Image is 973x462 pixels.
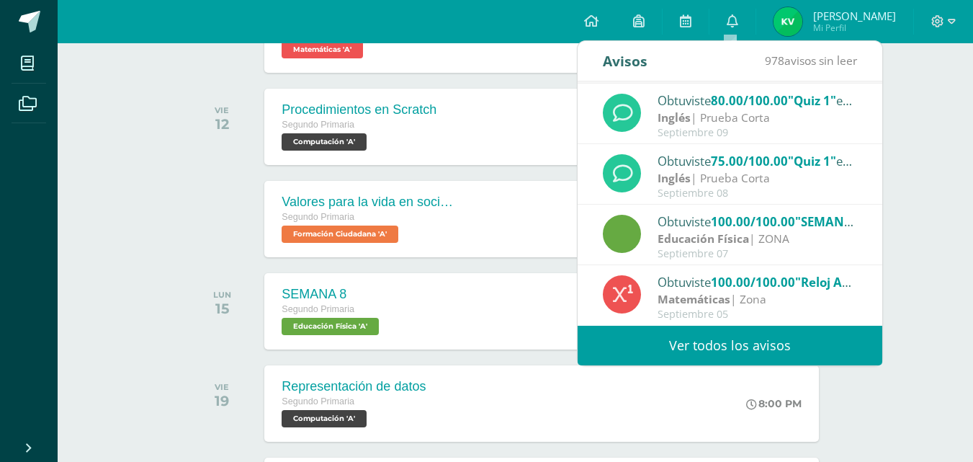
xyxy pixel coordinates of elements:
span: Segundo Primaria [282,304,354,314]
div: VIE [215,382,229,392]
span: Matemáticas 'A' [282,41,363,58]
div: 12 [215,115,229,133]
div: Septiembre 09 [658,127,858,139]
div: | ZONA [658,231,858,247]
a: Ver todos los avisos [578,326,882,365]
span: Segundo Primaria [282,396,354,407]
span: 80.00/100.00 [711,92,788,109]
div: LUN [213,290,231,300]
div: | Zona [658,291,858,308]
span: "SEMANA 6" [795,213,869,230]
strong: Inglés [658,170,691,186]
strong: Educación Física [658,231,749,246]
div: Obtuviste en [658,151,858,170]
span: Educación Física 'A' [282,318,379,335]
div: Representación de datos [282,379,426,394]
div: Obtuviste en [658,212,858,231]
strong: Inglés [658,110,691,125]
div: Obtuviste en [658,272,858,291]
div: Septiembre 07 [658,248,858,260]
div: Procedimientos en Scratch [282,102,436,117]
div: 15 [213,300,231,317]
div: Septiembre 08 [658,187,858,200]
div: Valores para la vida en sociedad. [282,195,454,210]
span: Formación Ciudadana 'A' [282,226,398,243]
strong: Matemáticas [658,291,730,307]
div: 19 [215,392,229,409]
span: "Quiz 1" [788,153,836,169]
div: Septiembre 05 [658,308,858,321]
div: SEMANA 8 [282,287,382,302]
div: | Prueba Corta [658,170,858,187]
span: 100.00/100.00 [711,213,795,230]
div: Avisos [603,41,647,81]
span: Mi Perfil [813,22,896,34]
img: 5910c5f15e6352397451622e9e318d61.png [774,7,802,36]
span: avisos sin leer [765,53,857,68]
div: 8:00 PM [746,397,802,410]
span: 978 [765,53,784,68]
span: "Quiz 1" [788,92,836,109]
span: Computación 'A' [282,133,367,151]
span: 75.00/100.00 [711,153,788,169]
span: 100.00/100.00 [711,274,795,290]
span: Computación 'A' [282,410,367,427]
div: VIE [215,105,229,115]
span: Segundo Primaria [282,212,354,222]
div: | Prueba Corta [658,110,858,126]
span: [PERSON_NAME] [813,9,896,23]
div: Obtuviste en [658,91,858,110]
span: Segundo Primaria [282,120,354,130]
